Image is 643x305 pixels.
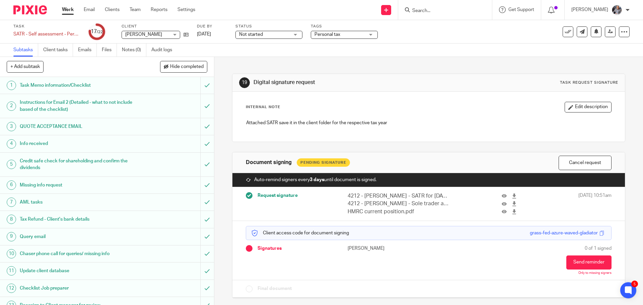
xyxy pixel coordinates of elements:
span: [DATE] [197,32,211,36]
div: grass-fed-azure-waved-gladiator [530,230,598,236]
div: 2 [7,101,16,111]
div: Pending Signature [297,158,350,167]
p: HMRC current position.pdf [348,208,449,216]
span: Request signature [258,192,298,199]
img: -%20%20-%20studio@ingrained.co.uk%20for%20%20-20220223%20at%20101413%20-%201W1A2026.jpg [612,5,622,15]
div: Task request signature [560,80,618,85]
div: SATR - Self assessment - Personal tax return 24/25 [13,31,80,37]
a: Audit logs [151,44,177,57]
a: Notes (0) [122,44,146,57]
span: Hide completed [170,64,204,70]
div: 4 [7,139,16,149]
span: Personal tax [314,32,340,37]
p: Internal Note [246,104,280,110]
button: Cancel request [559,156,612,170]
p: 4212 - [PERSON_NAME] - Sole trader accounts for [DATE].pdf [348,200,449,208]
div: 12 [7,284,16,293]
div: 19 [239,77,250,88]
label: Status [235,24,302,29]
span: 0 of 1 signed [585,245,612,252]
div: 10 [7,249,16,258]
button: + Add subtask [7,61,44,72]
div: 1 [7,81,16,90]
p: [PERSON_NAME] [571,6,608,13]
strong: 3 days [310,177,324,182]
h1: Query email [20,232,136,242]
button: Edit description [565,102,612,112]
a: Emails [78,44,97,57]
button: Send reminder [566,255,612,270]
h1: Checklist Job preparer [20,283,136,293]
p: 4212 - [PERSON_NAME] - SATR for [DATE].pdf [348,192,449,200]
a: Team [130,6,141,13]
a: Subtasks [13,44,38,57]
div: 5 [7,160,16,169]
h1: Update client database [20,266,136,276]
div: 3 [7,122,16,131]
small: /22 [97,30,103,34]
a: Files [102,44,117,57]
h1: Instructions for Email 2 (Detailed - what to not include based of the checklist) [20,97,136,115]
div: 17 [91,28,103,35]
span: Get Support [508,7,534,12]
img: Pixie [13,5,47,14]
p: Client access code for document signing [251,230,349,236]
label: Tags [311,24,378,29]
h1: Missing info request [20,180,136,190]
div: 8 [7,215,16,224]
p: Only to missing signers [578,271,612,275]
a: Clients [105,6,120,13]
a: Client tasks [43,44,73,57]
div: 5 [631,281,638,287]
h1: Chaser phone call for queries/ missing info [20,249,136,259]
span: Final document [258,285,292,292]
a: Settings [177,6,195,13]
span: [PERSON_NAME] [125,32,162,37]
a: Reports [151,6,167,13]
label: Client [122,24,189,29]
h1: QUOTE ACCEPTANCE EMAIL [20,122,136,132]
a: Work [62,6,74,13]
span: Auto-remind signers every until document is signed. [254,176,376,183]
p: [PERSON_NAME] [348,245,429,252]
div: 11 [7,266,16,276]
label: Task [13,24,80,29]
span: Not started [239,32,263,37]
label: Due by [197,24,227,29]
a: Email [84,6,95,13]
div: 6 [7,180,16,190]
div: 9 [7,232,16,241]
h1: Digital signature request [254,79,443,86]
span: [DATE] 10:51am [578,192,612,216]
h1: Tax Refund - Client's bank details [20,214,136,224]
h1: Task Memo information/Checklist [20,80,136,90]
h1: Document signing [246,159,292,166]
span: Signatures [258,245,282,252]
h1: Credit safe check for shareholding and confirm the dividends [20,156,136,173]
h1: Info received [20,139,136,149]
div: 7 [7,198,16,207]
h1: AML tasks [20,197,136,207]
input: Search [412,8,472,14]
button: Hide completed [160,61,207,72]
p: Attached SATR save it in the client folder for the respective tax year [246,120,611,126]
